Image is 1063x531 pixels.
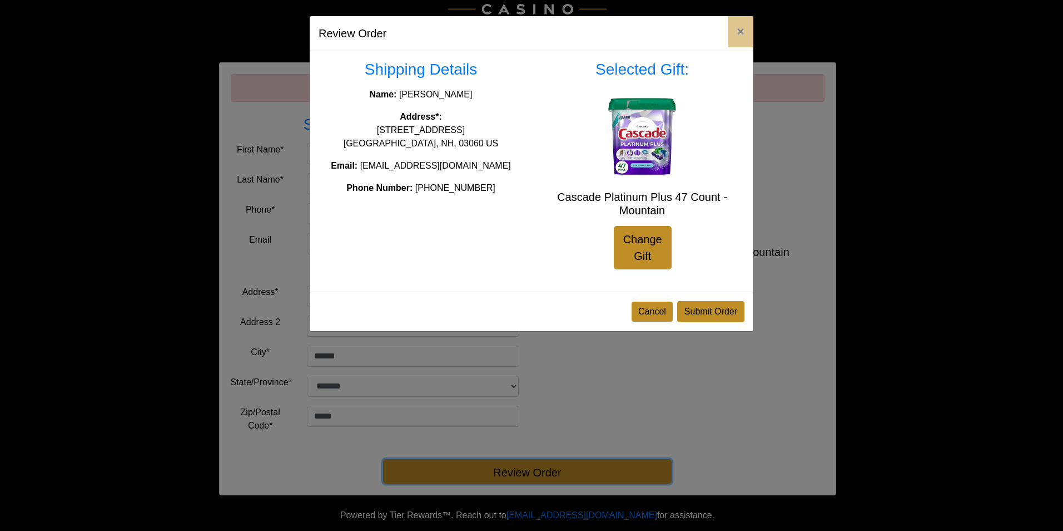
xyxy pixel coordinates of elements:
[737,24,744,39] span: ×
[319,60,523,79] h3: Shipping Details
[370,90,397,99] strong: Name:
[331,161,357,170] strong: Email:
[319,25,386,42] h5: Review Order
[614,226,672,269] a: Change Gift
[677,301,744,322] button: Submit Order
[415,183,495,193] span: [PHONE_NUMBER]
[728,16,753,47] button: Close
[540,60,744,79] h3: Selected Gift:
[540,190,744,217] h5: Cascade Platinum Plus 47 Count - Mountain
[360,161,511,170] span: [EMAIL_ADDRESS][DOMAIN_NAME]
[346,183,413,193] strong: Phone Number:
[632,302,673,322] button: Cancel
[344,125,499,148] span: [STREET_ADDRESS] [GEOGRAPHIC_DATA], NH, 03060 US
[598,92,687,181] img: Cascade Platinum Plus 47 Count - Mountain
[399,90,473,99] span: [PERSON_NAME]
[400,112,442,121] strong: Address*:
